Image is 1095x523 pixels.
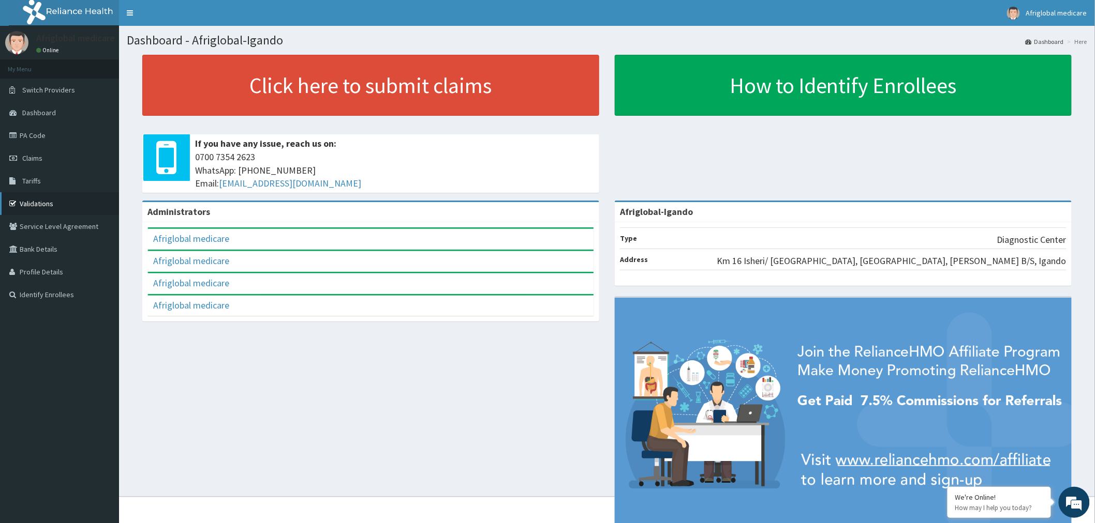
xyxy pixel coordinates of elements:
[22,108,56,117] span: Dashboard
[620,255,648,264] b: Address
[22,85,75,95] span: Switch Providers
[219,177,361,189] a: [EMAIL_ADDRESS][DOMAIN_NAME]
[1007,7,1020,20] img: User Image
[142,55,599,116] a: Click here to submit claims
[36,34,115,43] p: Afriglobal medicare
[22,153,42,163] span: Claims
[60,130,143,235] span: We're online!
[955,503,1043,512] p: How may I help you today?
[22,176,41,186] span: Tariffs
[147,206,210,218] b: Administrators
[1026,8,1087,18] span: Afriglobal medicare
[997,233,1067,247] p: Diagnostic Center
[54,58,174,71] div: Chat with us now
[153,233,229,244] a: Afriglobal medicare
[620,234,637,243] b: Type
[1026,37,1064,46] a: Dashboard
[127,34,1087,47] h1: Dashboard - Afriglobal-Igando
[170,5,195,30] div: Minimize live chat window
[615,55,1072,116] a: How to Identify Enrollees
[36,47,61,54] a: Online
[5,282,197,318] textarea: Type your message and hit 'Enter'
[153,255,229,267] a: Afriglobal medicare
[5,31,28,54] img: User Image
[153,277,229,289] a: Afriglobal medicare
[153,299,229,311] a: Afriglobal medicare
[19,52,42,78] img: d_794563401_company_1708531726252_794563401
[955,493,1043,502] div: We're Online!
[195,150,594,190] span: 0700 7354 2623 WhatsApp: [PHONE_NUMBER] Email:
[717,254,1067,268] p: Km 16 Isheri/ [GEOGRAPHIC_DATA], [GEOGRAPHIC_DATA], [PERSON_NAME] B/S, Igando
[195,137,336,149] b: If you have any issue, reach us on:
[1065,37,1087,46] li: Here
[620,206,693,218] strong: Afriglobal-Igando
